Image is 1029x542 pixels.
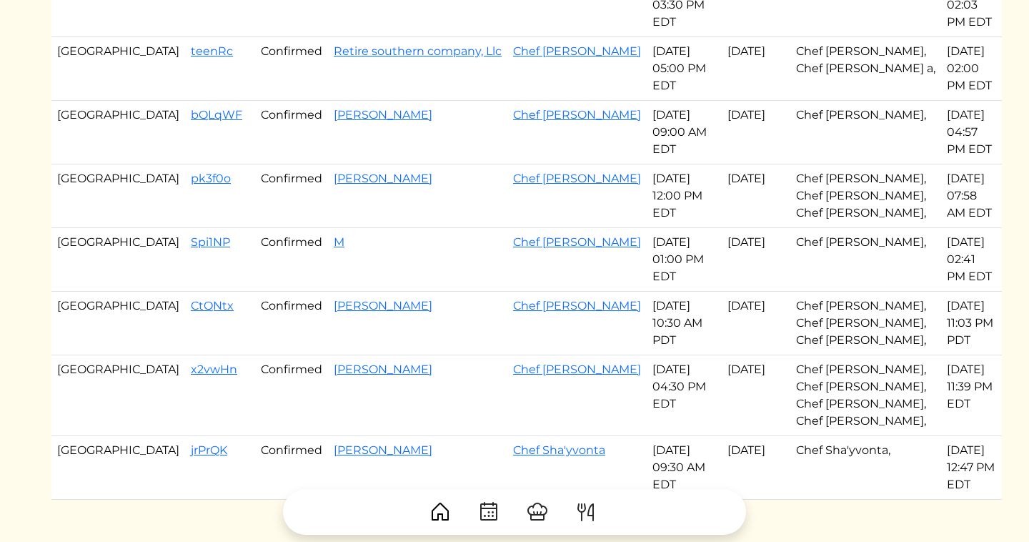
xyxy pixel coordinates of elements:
td: Chef Sha'yvonta, [790,436,941,500]
a: Spi1NP [191,235,230,249]
td: [GEOGRAPHIC_DATA] [51,37,185,101]
td: [DATE] 11:39 PM EDT [941,355,1002,436]
td: [DATE] 04:30 PM EDT [647,355,722,436]
a: M [334,235,344,249]
a: Chef [PERSON_NAME] [513,235,641,249]
a: Chef [PERSON_NAME] [513,108,641,122]
td: [DATE] [722,436,790,500]
td: [GEOGRAPHIC_DATA] [51,436,185,500]
a: [PERSON_NAME] [334,172,432,185]
a: [PERSON_NAME] [334,108,432,122]
td: [DATE] [722,292,790,355]
a: [PERSON_NAME] [334,363,432,376]
a: [PERSON_NAME] [334,443,432,457]
a: bQLqWF [191,108,242,122]
td: Chef [PERSON_NAME], [790,228,941,292]
td: [DATE] 12:00 PM EDT [647,164,722,228]
td: [DATE] 02:00 PM EDT [941,37,1002,101]
td: [DATE] 12:47 PM EDT [941,436,1002,500]
td: [DATE] [722,355,790,436]
td: [DATE] 07:58 AM EDT [941,164,1002,228]
a: pk3f0o [191,172,231,185]
td: [DATE] 02:41 PM EDT [941,228,1002,292]
td: [GEOGRAPHIC_DATA] [51,292,185,355]
td: [DATE] [722,101,790,164]
a: Chef [PERSON_NAME] [513,44,641,58]
a: Retire southern company, Llc [334,44,502,58]
a: Chef [PERSON_NAME] [513,299,641,312]
td: Confirmed [255,292,328,355]
td: [GEOGRAPHIC_DATA] [51,228,185,292]
a: x2vwHn [191,363,237,376]
td: Chef [PERSON_NAME], Chef [PERSON_NAME], Chef [PERSON_NAME], [790,292,941,355]
td: Confirmed [255,436,328,500]
a: [PERSON_NAME] [334,299,432,312]
td: Chef [PERSON_NAME], Chef [PERSON_NAME] a, [790,37,941,101]
td: Confirmed [255,37,328,101]
td: [DATE] [722,37,790,101]
td: [DATE] 04:57 PM EDT [941,101,1002,164]
td: Confirmed [255,164,328,228]
td: [DATE] 09:00 AM EDT [647,101,722,164]
td: [DATE] [722,164,790,228]
td: Chef [PERSON_NAME], [790,101,941,164]
td: [DATE] [722,228,790,292]
a: Chef [PERSON_NAME] [513,172,641,185]
a: jrPrQK [191,443,227,457]
img: House-9bf13187bcbb5817f509fe5e7408150f90897510c4275e13d0d5fca38e0b5951.svg [429,501,452,523]
a: CtQNtx [191,299,234,312]
td: Confirmed [255,355,328,436]
td: [DATE] 05:00 PM EDT [647,37,722,101]
a: Chef Sha'yvonta [513,443,605,457]
td: [GEOGRAPHIC_DATA] [51,164,185,228]
td: Chef [PERSON_NAME], Chef [PERSON_NAME], Chef [PERSON_NAME], Chef [PERSON_NAME], [790,355,941,436]
td: [DATE] 10:30 AM PDT [647,292,722,355]
td: Chef [PERSON_NAME], Chef [PERSON_NAME], Chef [PERSON_NAME], [790,164,941,228]
td: [DATE] 01:00 PM EDT [647,228,722,292]
a: teenRc [191,44,233,58]
img: ChefHat-a374fb509e4f37eb0702ca99f5f64f3b6956810f32a249b33092029f8484b388.svg [526,501,549,523]
img: CalendarDots-5bcf9d9080389f2a281d69619e1c85352834be518fbc73d9501aef674afc0d57.svg [477,501,500,523]
td: [DATE] 11:03 PM PDT [941,292,1002,355]
td: Confirmed [255,228,328,292]
td: [DATE] 09:30 AM EDT [647,436,722,500]
td: [GEOGRAPHIC_DATA] [51,355,185,436]
img: ForkKnife-55491504ffdb50bab0c1e09e7649658475375261d09fd45db06cec23bce548bf.svg [575,501,597,523]
td: Confirmed [255,101,328,164]
td: [GEOGRAPHIC_DATA] [51,101,185,164]
a: Chef [PERSON_NAME] [513,363,641,376]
